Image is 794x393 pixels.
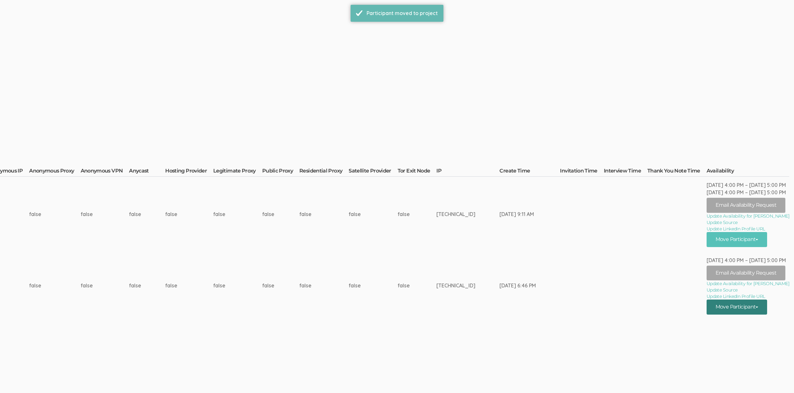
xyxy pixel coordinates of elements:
button: Move Participant [707,232,767,247]
td: false [349,177,397,252]
th: Satellite Provider [349,167,397,176]
th: Legitimate Proxy [213,167,262,176]
th: Public Proxy [262,167,299,176]
iframe: Chat Widget [762,362,794,393]
td: false [262,177,299,252]
td: false [81,252,129,320]
a: Update Source [707,219,789,226]
td: false [29,177,80,252]
button: Move Participant [707,300,767,315]
td: false [29,252,80,320]
div: [DATE] 4:00 PM – [DATE] 5:00 PM [707,189,789,196]
td: false [299,177,349,252]
td: false [349,252,397,320]
button: Email Availability Request [707,198,785,213]
th: Create Time [499,167,560,176]
td: false [129,177,165,252]
th: Hosting Provider [165,167,213,176]
td: false [299,252,349,320]
td: false [165,252,213,320]
a: Update LinkedIn Profile URL [707,226,789,232]
td: false [213,177,262,252]
th: Thank You Note Time [647,167,707,176]
a: Update Availability for [PERSON_NAME] [707,280,789,287]
div: [DATE] 4:00 PM – [DATE] 5:00 PM [707,257,789,264]
td: false [262,252,299,320]
td: false [398,177,437,252]
th: Invitation Time [560,167,604,176]
td: false [81,177,129,252]
div: Participant moved to project [367,10,438,17]
td: false [213,252,262,320]
th: Residential Proxy [299,167,349,176]
a: Update Source [707,287,789,293]
th: Anonymous Proxy [29,167,80,176]
div: [DATE] 6:46 PM [499,282,536,289]
div: [DATE] 9:11 AM [499,211,536,218]
a: Update LinkedIn Profile URL [707,293,789,300]
div: [DATE] 4:00 PM – [DATE] 5:00 PM [707,181,789,189]
td: [TECHNICAL_ID] [436,252,499,320]
td: false [165,177,213,252]
td: false [398,252,437,320]
th: Tor Exit Node [398,167,437,176]
button: Email Availability Request [707,266,785,281]
th: IP [436,167,499,176]
th: Anonymous VPN [81,167,129,176]
th: Interview Time [604,167,647,176]
td: false [129,252,165,320]
th: Availability [707,167,789,176]
td: [TECHNICAL_ID] [436,177,499,252]
th: Anycast [129,167,165,176]
a: Update Availability for [PERSON_NAME] [707,213,789,219]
